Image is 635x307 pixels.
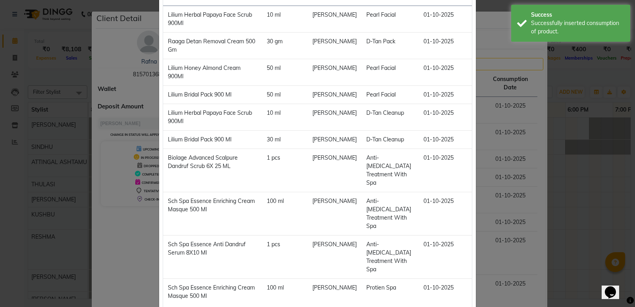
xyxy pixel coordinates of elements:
[163,236,262,279] td: Sch Spa Essence Anti Dandruf Serum 8X10 Ml
[362,59,419,86] td: Pearl Facial
[163,192,262,236] td: Sch Spa Essence Enriching Cream Masque 500 Ml
[419,192,472,236] td: 01-10-2025
[362,236,419,279] td: Anti-[MEDICAL_DATA] Treatment With Spa
[362,33,419,59] td: D-Tan Pack
[419,33,472,59] td: 01-10-2025
[308,6,362,33] td: [PERSON_NAME]
[262,33,308,59] td: 30 gm
[419,236,472,279] td: 01-10-2025
[362,192,419,236] td: Anti-[MEDICAL_DATA] Treatment With Spa
[419,131,472,149] td: 01-10-2025
[308,192,362,236] td: [PERSON_NAME]
[308,236,362,279] td: [PERSON_NAME]
[163,131,262,149] td: Lilium Bridal Pack 900 Ml
[262,149,308,192] td: 1 pcs
[308,59,362,86] td: [PERSON_NAME]
[163,86,262,104] td: Lilium Bridal Pack 900 Ml
[362,104,419,131] td: D-Tan Cleanup
[531,19,624,36] div: Successfully inserted consumption of product.
[308,279,362,305] td: [PERSON_NAME]
[262,192,308,236] td: 100 ml
[419,86,472,104] td: 01-10-2025
[163,149,262,192] td: Biolage Advanced Scalpure Dandruf Scrub 6X 25 ML
[163,104,262,131] td: Lilium Herbal Papaya Face Scrub 900Ml
[362,149,419,192] td: Anti-[MEDICAL_DATA] Treatment With Spa
[262,86,308,104] td: 50 ml
[262,279,308,305] td: 100 ml
[531,11,624,19] div: Success
[308,131,362,149] td: [PERSON_NAME]
[262,6,308,33] td: 10 ml
[262,236,308,279] td: 1 pcs
[419,104,472,131] td: 01-10-2025
[362,6,419,33] td: Pearl Facial
[419,59,472,86] td: 01-10-2025
[419,6,472,33] td: 01-10-2025
[362,86,419,104] td: Pearl Facial
[362,131,419,149] td: D-Tan Cleanup
[362,279,419,305] td: Protien Spa
[163,33,262,59] td: Raaga Detan Removal Cream 500 Gm
[308,33,362,59] td: [PERSON_NAME]
[419,279,472,305] td: 01-10-2025
[163,59,262,86] td: Lilium Honey Almond Cream 900Ml
[163,279,262,305] td: Sch Spa Essence Enriching Cream Masque 500 Ml
[308,149,362,192] td: [PERSON_NAME]
[262,131,308,149] td: 30 ml
[419,149,472,192] td: 01-10-2025
[262,104,308,131] td: 10 ml
[602,275,627,299] iframe: chat widget
[163,6,262,33] td: Lilium Herbal Papaya Face Scrub 900Ml
[308,104,362,131] td: [PERSON_NAME]
[308,86,362,104] td: [PERSON_NAME]
[262,59,308,86] td: 50 ml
